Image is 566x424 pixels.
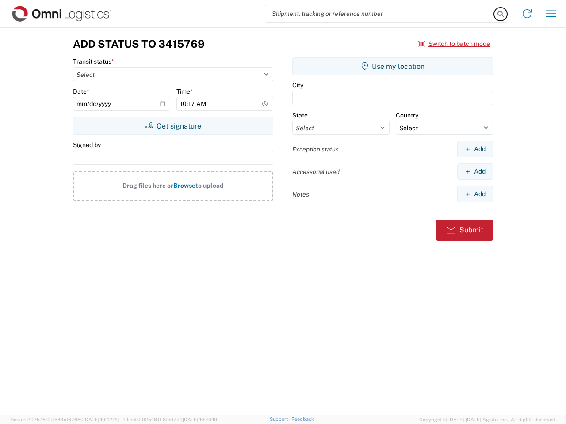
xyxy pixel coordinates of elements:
[183,417,217,422] span: [DATE] 10:40:19
[292,81,303,89] label: City
[292,145,339,153] label: Exception status
[292,111,308,119] label: State
[457,141,493,157] button: Add
[73,141,101,149] label: Signed by
[396,111,418,119] label: Country
[418,37,490,51] button: Switch to batch mode
[73,117,273,135] button: Get signature
[84,417,119,422] span: [DATE] 10:42:29
[419,416,555,424] span: Copyright © [DATE]-[DATE] Agistix Inc., All Rights Reserved
[436,220,493,241] button: Submit
[270,416,292,422] a: Support
[265,5,494,22] input: Shipment, tracking or reference number
[122,182,173,189] span: Drag files here or
[457,186,493,202] button: Add
[176,87,193,95] label: Time
[73,87,89,95] label: Date
[73,57,114,65] label: Transit status
[123,417,217,422] span: Client: 2025.16.0-8fc0770
[73,38,205,50] h3: Add Status to 3415769
[292,168,340,176] label: Accessorial used
[195,182,224,189] span: to upload
[292,57,493,75] button: Use my location
[173,182,195,189] span: Browse
[292,190,309,198] label: Notes
[291,416,314,422] a: Feedback
[457,163,493,180] button: Add
[11,417,119,422] span: Server: 2025.16.0-9544af67660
